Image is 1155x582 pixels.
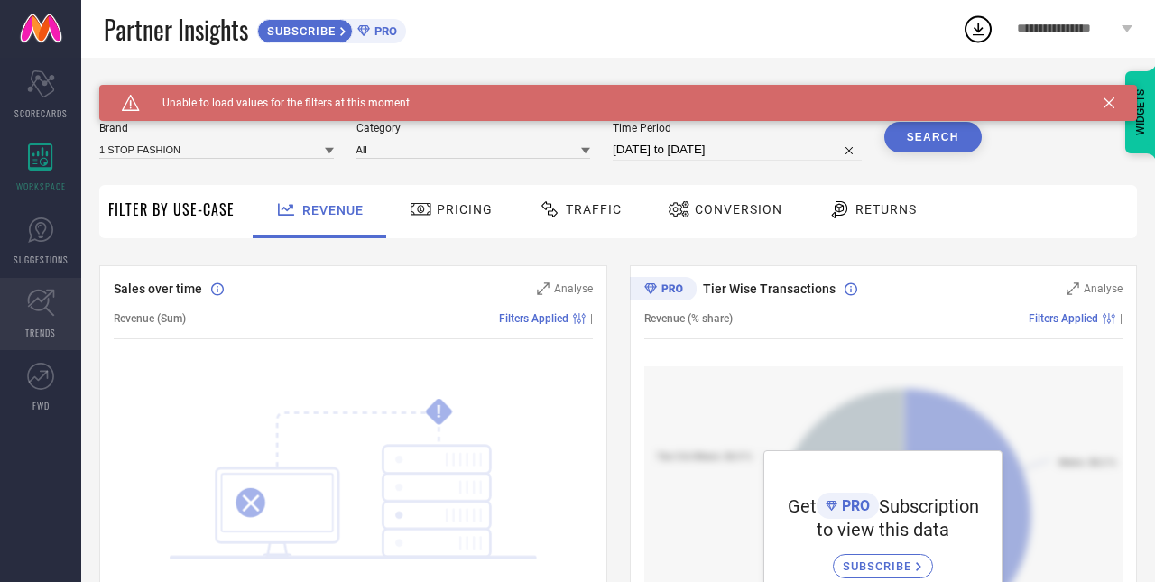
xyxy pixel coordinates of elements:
span: SUBSCRIBE [258,24,340,38]
span: Analyse [1084,282,1123,295]
span: Pricing [437,202,493,217]
svg: Zoom [537,282,550,295]
span: Filter By Use-Case [108,199,235,220]
span: Returns [855,202,917,217]
span: Tier Wise Transactions [703,282,836,296]
span: Traffic [566,202,622,217]
a: SUBSCRIBE [833,540,933,578]
span: PRO [370,24,397,38]
span: to view this data [817,519,949,540]
span: PRO [837,497,870,514]
button: Search [884,122,982,152]
span: Conversion [695,202,782,217]
span: | [1120,312,1123,325]
span: | [590,312,593,325]
span: Sales over time [114,282,202,296]
span: Subscription [879,495,979,517]
span: SYSTEM WORKSPACE [99,85,225,99]
span: Category [356,122,591,134]
div: Open download list [962,13,994,45]
span: Unable to load values for the filters at this moment. [140,97,412,109]
span: Revenue [302,203,364,217]
div: Premium [630,277,697,304]
svg: Zoom [1067,282,1079,295]
span: Partner Insights [104,11,248,48]
span: SCORECARDS [14,106,68,120]
span: Analyse [554,282,593,295]
a: SUBSCRIBEPRO [257,14,406,43]
span: SUGGESTIONS [14,253,69,266]
span: TRENDS [25,326,56,339]
span: FWD [32,399,50,412]
span: SUBSCRIBE [843,559,916,573]
span: Revenue (% share) [644,312,733,325]
span: Time Period [613,122,862,134]
span: Get [788,495,817,517]
span: Filters Applied [499,312,568,325]
input: Select time period [613,139,862,161]
tspan: ! [437,402,441,422]
span: Filters Applied [1029,312,1098,325]
span: Revenue (Sum) [114,312,186,325]
span: Brand [99,122,334,134]
span: WORKSPACE [16,180,66,193]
